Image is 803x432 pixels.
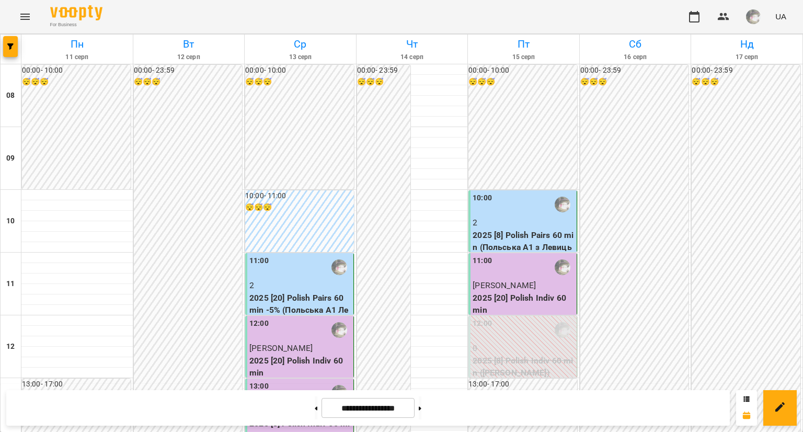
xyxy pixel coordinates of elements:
[693,36,801,52] h6: Нд
[468,65,577,76] h6: 00:00 - 10:00
[249,318,269,329] label: 12:00
[581,36,690,52] h6: Сб
[134,65,243,76] h6: 00:00 - 23:59
[468,379,577,390] h6: 13:00 - 17:00
[50,21,102,28] span: For Business
[22,65,131,76] h6: 00:00 - 10:00
[473,192,492,204] label: 10:00
[473,292,575,316] p: 2025 [20] Polish Indiv 60 min
[6,215,15,227] h6: 10
[246,36,354,52] h6: Ср
[469,52,578,62] h6: 15 серп
[331,322,347,338] img: Левицька Софія Сергіївна (п)
[134,76,243,88] h6: 😴😴😴
[555,322,570,338] img: Левицька Софія Сергіївна (п)
[581,52,690,62] h6: 16 серп
[473,342,575,355] p: 0
[357,76,411,88] h6: 😴😴😴
[469,36,578,52] h6: Пт
[246,52,354,62] h6: 13 серп
[331,259,347,275] img: Левицька Софія Сергіївна (п)
[245,76,354,88] h6: 😴😴😴
[580,76,689,88] h6: 😴😴😴
[249,343,313,353] span: [PERSON_NAME]
[692,76,800,88] h6: 😴😴😴
[473,318,492,329] label: 12:00
[135,36,243,52] h6: Вт
[473,229,575,266] p: 2025 [8] Polish Pairs 60 min (Польська А1 з Левицькою - пара)
[249,355,351,379] p: 2025 [20] Polish Indiv 60 min
[245,202,354,213] h6: 😴😴😴
[555,259,570,275] img: Левицька Софія Сергіївна (п)
[358,36,466,52] h6: Чт
[23,52,131,62] h6: 11 серп
[692,65,800,76] h6: 00:00 - 23:59
[473,255,492,267] label: 11:00
[771,7,790,26] button: UA
[746,9,761,24] img: e3906ac1da6b2fc8356eee26edbd6dfe.jpg
[249,381,269,392] label: 13:00
[249,292,351,329] p: 2025 [20] Polish Pairs 60 min -5% (Польська А1 Левицька - пара)
[249,255,269,267] label: 11:00
[473,355,575,379] p: 2025 [8] Polish Indiv 60 min ([PERSON_NAME])
[23,36,131,52] h6: Пн
[473,280,536,290] span: [PERSON_NAME]
[555,197,570,212] img: Левицька Софія Сергіївна (п)
[6,341,15,353] h6: 12
[13,4,38,29] button: Menu
[245,65,354,76] h6: 00:00 - 10:00
[693,52,801,62] h6: 17 серп
[22,379,131,390] h6: 13:00 - 17:00
[580,65,689,76] h6: 00:00 - 23:59
[135,52,243,62] h6: 12 серп
[775,11,786,22] span: UA
[245,190,354,202] h6: 10:00 - 11:00
[22,76,131,88] h6: 😴😴😴
[6,278,15,290] h6: 11
[357,65,411,76] h6: 00:00 - 23:59
[249,279,351,292] p: 2
[50,5,102,20] img: Voopty Logo
[468,76,577,88] h6: 😴😴😴
[6,153,15,164] h6: 09
[473,217,575,229] p: 2
[6,90,15,101] h6: 08
[358,52,466,62] h6: 14 серп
